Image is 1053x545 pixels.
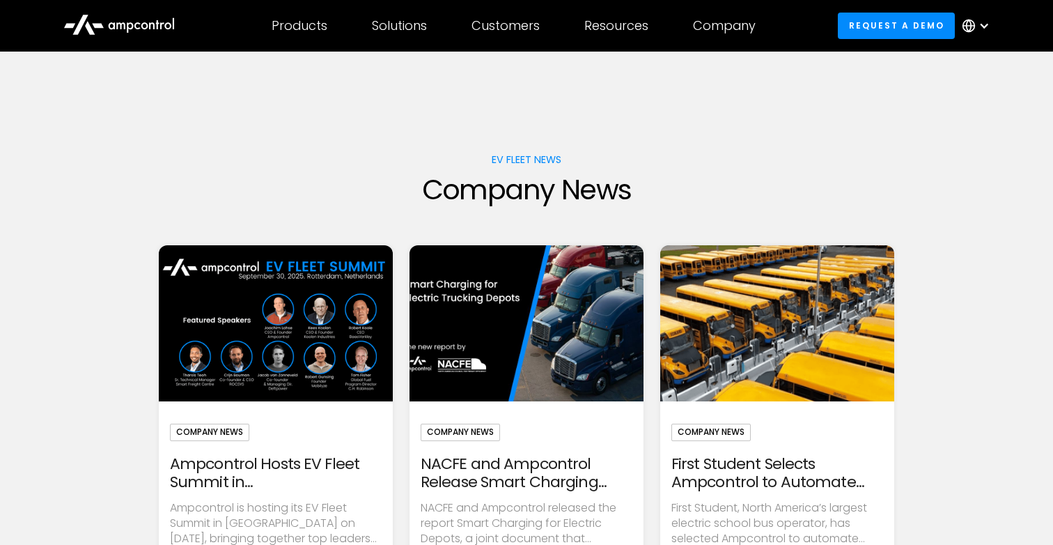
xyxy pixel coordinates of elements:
div: Company [693,18,756,33]
div: Resources [584,18,648,33]
div: Products [272,18,327,33]
div: NACFE and Ampcontrol Release Smart Charging Report for Electric Truck Depots [421,455,632,492]
div: Solutions [372,18,427,33]
a: Request a demo [838,13,955,38]
div: First Student Selects Ampcontrol to Automate Electric Transportation [671,455,883,492]
div: Company News [421,424,500,440]
div: Customers [471,18,540,33]
div: Company News [170,424,249,440]
div: EV fleet news [492,152,561,167]
div: Company News [671,424,751,440]
h1: Company News [422,173,632,206]
div: Ampcontrol Hosts EV Fleet Summit in [GEOGRAPHIC_DATA] to Advance Electric Fleet Management in [GE... [170,455,382,492]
